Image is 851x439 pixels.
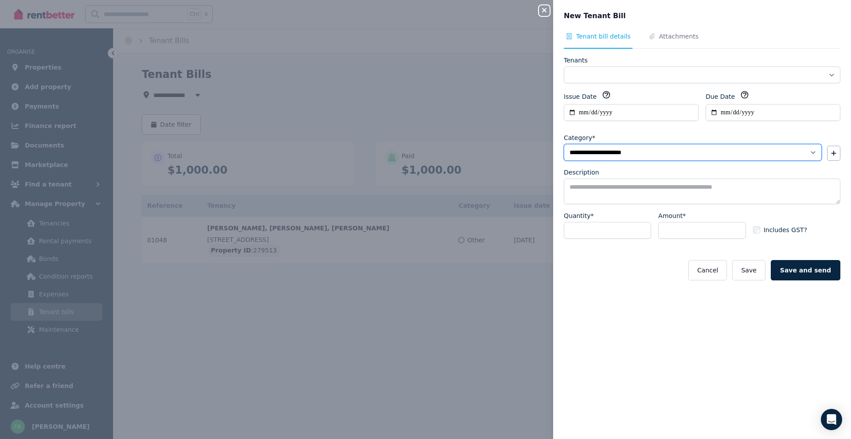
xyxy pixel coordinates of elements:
[564,168,599,177] label: Description
[688,260,727,280] button: Cancel
[576,32,631,41] span: Tenant bill details
[564,11,626,21] span: New Tenant Bill
[821,409,842,430] div: Open Intercom Messenger
[564,92,597,101] label: Issue Date
[564,133,595,142] label: Category*
[706,92,735,101] label: Due Date
[658,211,686,220] label: Amount*
[764,225,807,234] span: Includes GST?
[564,56,588,65] label: Tenants
[753,226,760,233] input: Includes GST?
[771,260,840,280] button: Save and send
[564,211,594,220] label: Quantity*
[659,32,699,41] span: Attachments
[732,260,765,280] button: Save
[564,32,840,49] nav: Tabs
